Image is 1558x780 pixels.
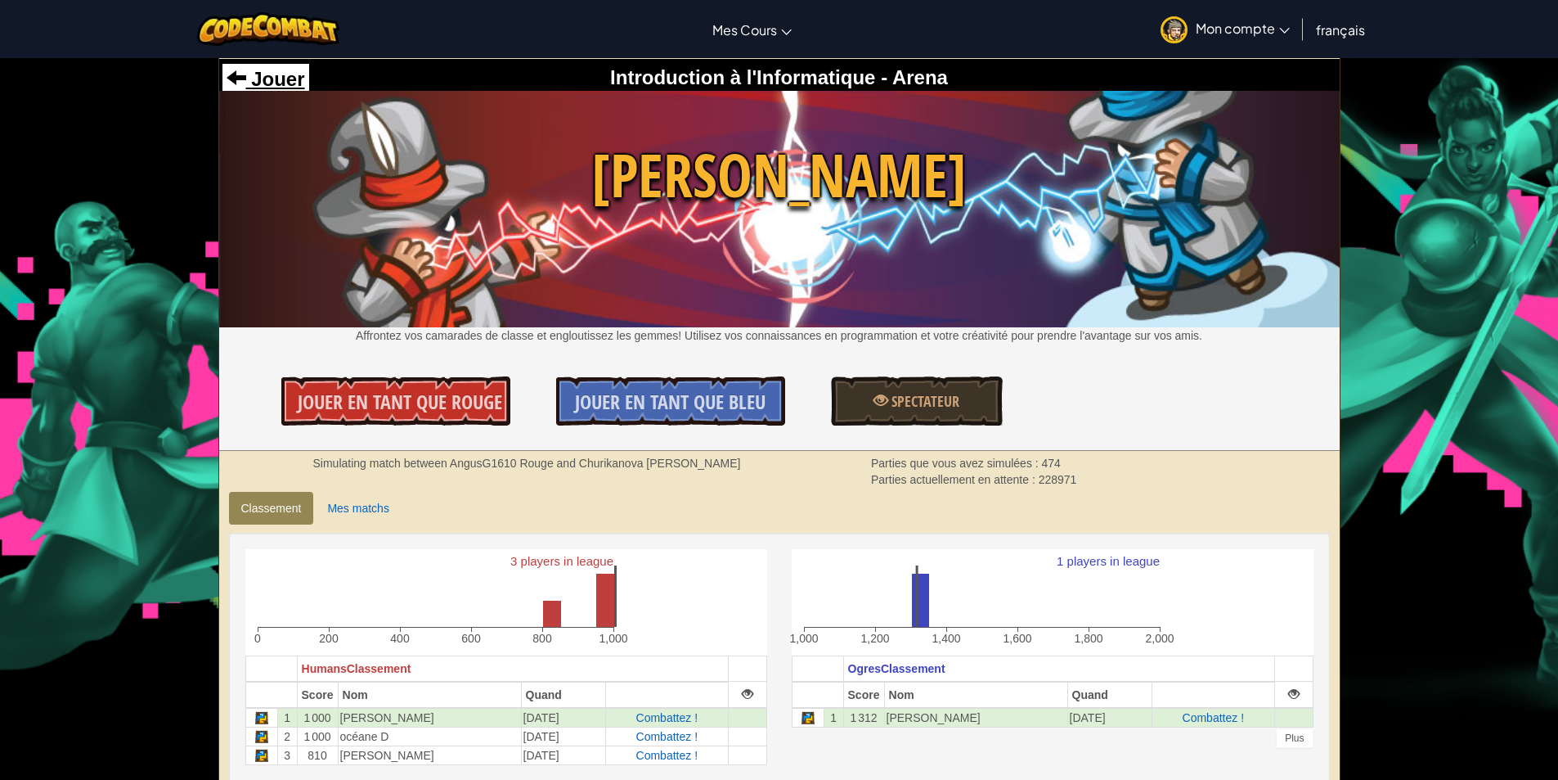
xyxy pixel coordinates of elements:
a: Jouer [227,68,305,90]
img: CodeCombat logo [197,12,340,46]
a: Spectateur [831,376,1003,426]
text: 1 players in league [1057,554,1160,568]
a: Combattez ! [636,749,698,762]
text: 1,200 [860,632,889,645]
a: Combattez ! [636,730,698,743]
span: [PERSON_NAME] [219,133,1340,218]
span: Parties que vous avez simulées : [871,457,1042,470]
span: Jouer en tant que Bleu [575,389,766,415]
span: Jouer en tant que Rouge [298,389,502,415]
th: Nom [338,682,521,708]
span: Spectateur [888,391,959,412]
span: Ogres [848,662,881,675]
text: 800 [532,632,552,645]
td: Python [245,708,277,728]
text: 200 [319,632,339,645]
th: Quand [521,682,605,708]
span: Introduction à l'Informatique [610,66,875,88]
text: 400 [390,632,410,645]
img: Wakka Maul [219,91,1340,327]
td: [DATE] [521,746,605,764]
td: [DATE] [521,727,605,746]
td: Python [792,708,824,728]
text: 1,000 [789,632,818,645]
img: avatar [1161,16,1188,43]
td: 3 [277,746,297,764]
td: 1 [277,708,297,728]
a: Mon compte [1152,3,1298,55]
td: [PERSON_NAME] [338,708,521,728]
td: Python [245,727,277,746]
text: 2,000 [1145,632,1174,645]
div: Plus [1276,728,1313,748]
text: 0 [254,632,261,645]
td: 1 [824,708,843,728]
th: Score [843,682,884,708]
td: 1 312 [843,708,884,728]
strong: Simulating match between AngusG1610 Rouge and Churikanova [PERSON_NAME] [313,457,741,470]
th: Score [297,682,338,708]
td: 1 000 [297,727,338,746]
td: [PERSON_NAME] [338,746,521,764]
p: Affrontez vos camarades de classe et engloutissez les gemmes! Utilisez vos connaissances en progr... [219,327,1340,344]
a: Combattez ! [1183,711,1244,724]
span: - Arena [875,66,947,88]
span: 228971 [1039,473,1077,486]
span: Classement [881,662,945,675]
a: français [1308,7,1373,52]
text: 1,600 [1003,632,1031,645]
text: 1,400 [932,632,960,645]
span: français [1316,21,1365,38]
span: Humans [302,662,347,675]
span: Mes Cours [712,21,777,38]
td: 2 [277,727,297,746]
text: 1,000 [599,632,627,645]
text: 600 [461,632,481,645]
a: Mes Cours [704,7,800,52]
td: [DATE] [521,708,605,728]
a: Classement [229,492,314,525]
td: 810 [297,746,338,764]
th: Quand [1067,682,1152,708]
td: 1 000 [297,708,338,728]
span: Jouer [246,68,305,90]
span: Mon compte [1196,20,1290,37]
th: Nom [884,682,1067,708]
a: Mes matchs [315,492,401,525]
td: [DATE] [1067,708,1152,728]
text: 3 players in league [510,554,613,568]
td: [PERSON_NAME] [884,708,1067,728]
td: Python [245,746,277,764]
span: 474 [1042,457,1061,470]
text: 1,800 [1074,632,1102,645]
td: océane D [338,727,521,746]
a: Combattez ! [636,711,698,724]
span: Parties actuellement en attente : [871,473,1039,486]
span: Classement [347,662,411,675]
